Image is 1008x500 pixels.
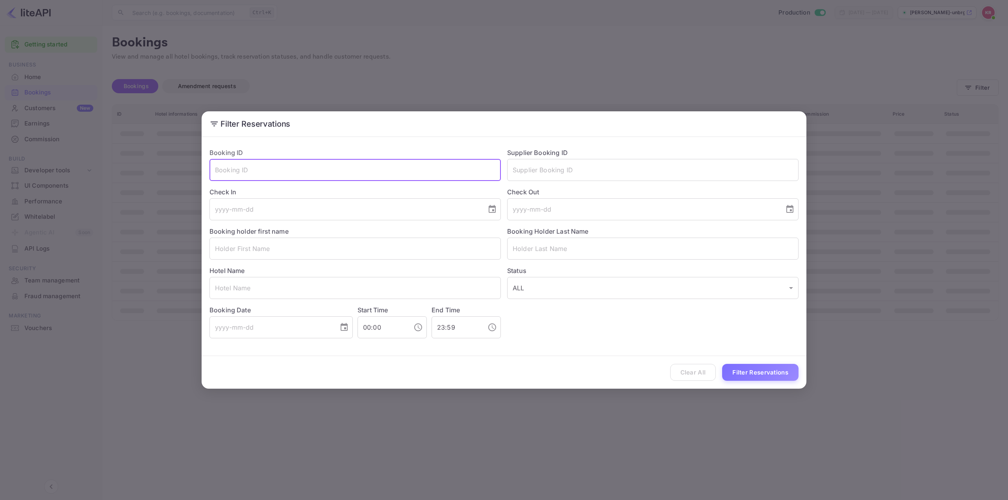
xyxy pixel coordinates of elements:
[484,319,500,335] button: Choose time, selected time is 11:59 PM
[432,316,481,338] input: hh:mm
[209,227,289,235] label: Booking holder first name
[358,306,388,314] label: Start Time
[209,159,501,181] input: Booking ID
[209,305,353,315] label: Booking Date
[410,319,426,335] button: Choose time, selected time is 12:00 AM
[507,159,799,181] input: Supplier Booking ID
[209,238,501,260] input: Holder First Name
[209,277,501,299] input: Hotel Name
[202,111,806,137] h2: Filter Reservations
[507,187,799,197] label: Check Out
[507,198,779,220] input: yyyy-mm-dd
[722,364,799,381] button: Filter Reservations
[209,267,245,275] label: Hotel Name
[484,201,500,217] button: Choose date
[209,149,243,157] label: Booking ID
[209,187,501,197] label: Check In
[507,277,799,299] div: ALL
[507,149,568,157] label: Supplier Booking ID
[507,227,589,235] label: Booking Holder Last Name
[507,238,799,260] input: Holder Last Name
[507,266,799,275] label: Status
[432,306,460,314] label: End Time
[209,316,333,338] input: yyyy-mm-dd
[358,316,407,338] input: hh:mm
[336,319,352,335] button: Choose date
[782,201,798,217] button: Choose date
[209,198,481,220] input: yyyy-mm-dd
